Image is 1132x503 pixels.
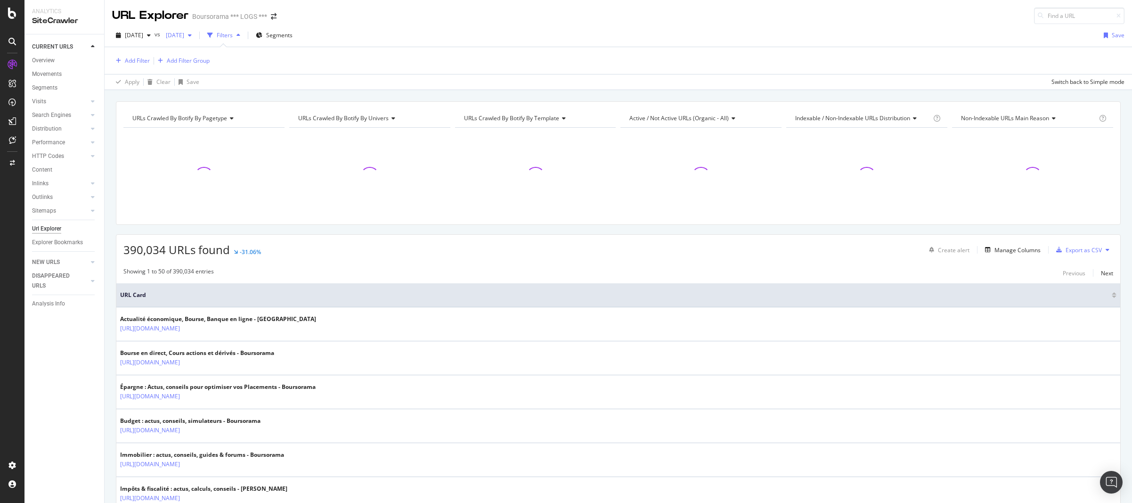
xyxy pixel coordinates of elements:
div: Budget : actus, conseils, simulateurs - Boursorama [120,417,261,425]
a: Movements [32,69,98,79]
div: Distribution [32,124,62,134]
a: Overview [32,56,98,66]
button: Add Filter [112,55,150,66]
div: Bourse en direct, Cours actions et dérivés - Boursorama [120,349,274,357]
a: Performance [32,138,88,148]
button: Filters [204,28,244,43]
button: Manage Columns [981,244,1041,256]
h4: URLs Crawled By Botify By pagetype [130,111,276,126]
span: 390,034 URLs found [123,242,230,257]
span: URLs Crawled By Botify By template [464,114,559,122]
div: Explorer Bookmarks [32,238,83,247]
span: Segments [266,31,293,39]
a: [URL][DOMAIN_NAME] [120,358,180,367]
div: Épargne : Actus, conseils pour optimiser vos Placements - Boursorama [120,383,316,391]
a: [URL][DOMAIN_NAME] [120,494,180,503]
span: URL Card [120,291,1109,299]
a: NEW URLS [32,257,88,267]
button: Previous [1063,267,1085,279]
h4: URLs Crawled By Botify By univers [296,111,442,126]
div: Save [187,78,199,86]
div: arrow-right-arrow-left [271,13,277,20]
div: SiteCrawler [32,16,97,26]
button: [DATE] [112,28,155,43]
a: [URL][DOMAIN_NAME] [120,460,180,469]
h4: Non-Indexable URLs Main Reason [959,111,1097,126]
div: HTTP Codes [32,151,64,161]
a: Distribution [32,124,88,134]
span: 2025 Aug. 8th [125,31,143,39]
a: Inlinks [32,179,88,189]
div: Add Filter [125,57,150,65]
div: Content [32,165,52,175]
div: Next [1101,269,1113,277]
a: HTTP Codes [32,151,88,161]
button: [DATE] [162,28,195,43]
span: Non-Indexable URLs Main Reason [961,114,1049,122]
div: Segments [32,83,57,93]
span: Indexable / Non-Indexable URLs distribution [795,114,910,122]
button: Save [1100,28,1124,43]
div: Save [1112,31,1124,39]
a: CURRENT URLS [32,42,88,52]
a: Search Engines [32,110,88,120]
button: Switch back to Simple mode [1048,74,1124,90]
div: Inlinks [32,179,49,189]
a: DISAPPEARED URLS [32,271,88,291]
div: Overview [32,56,55,66]
button: Segments [252,28,296,43]
a: [URL][DOMAIN_NAME] [120,392,180,401]
div: DISAPPEARED URLS [32,271,80,291]
button: Save [175,74,199,90]
div: Url Explorer [32,224,61,234]
div: Create alert [938,246,969,254]
div: Analysis Info [32,299,65,309]
a: Outlinks [32,192,88,202]
div: Filters [217,31,233,39]
a: Sitemaps [32,206,88,216]
div: NEW URLS [32,257,60,267]
span: vs [155,30,162,38]
div: Switch back to Simple mode [1051,78,1124,86]
a: Explorer Bookmarks [32,238,98,247]
div: Actualité économique, Bourse, Banque en ligne - [GEOGRAPHIC_DATA] [120,315,316,323]
button: Clear [144,74,171,90]
button: Next [1101,267,1113,279]
div: Add Filter Group [167,57,210,65]
span: URLs Crawled By Botify By pagetype [132,114,227,122]
div: Outlinks [32,192,53,202]
div: Analytics [32,8,97,16]
div: Previous [1063,269,1085,277]
a: Segments [32,83,98,93]
div: Movements [32,69,62,79]
div: URL Explorer [112,8,188,24]
div: Open Intercom Messenger [1100,471,1123,494]
h4: Active / Not Active URLs [627,111,773,126]
h4: Indexable / Non-Indexable URLs Distribution [793,111,931,126]
span: Active / Not Active URLs (organic - all) [629,114,729,122]
a: [URL][DOMAIN_NAME] [120,324,180,333]
button: Create alert [925,242,969,257]
div: Visits [32,97,46,107]
div: Apply [125,78,139,86]
div: Immobilier : actus, conseils, guides & forums - Boursorama [120,451,284,459]
a: Visits [32,97,88,107]
input: Find a URL [1034,8,1124,24]
button: Export as CSV [1052,242,1102,257]
div: Impôts & fiscalité : actus, calculs, conseils - [PERSON_NAME] [120,485,287,493]
button: Add Filter Group [154,55,210,66]
span: 2024 Jul. 15th [162,31,184,39]
div: Sitemaps [32,206,56,216]
div: CURRENT URLS [32,42,73,52]
div: Showing 1 to 50 of 390,034 entries [123,267,214,279]
div: Performance [32,138,65,148]
div: Search Engines [32,110,71,120]
a: [URL][DOMAIN_NAME] [120,426,180,435]
div: Manage Columns [994,246,1041,254]
a: Url Explorer [32,224,98,234]
div: Clear [156,78,171,86]
a: Analysis Info [32,299,98,309]
h4: URLs Crawled By Botify By template [462,111,608,126]
span: URLs Crawled By Botify By univers [298,114,389,122]
button: Apply [112,74,139,90]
